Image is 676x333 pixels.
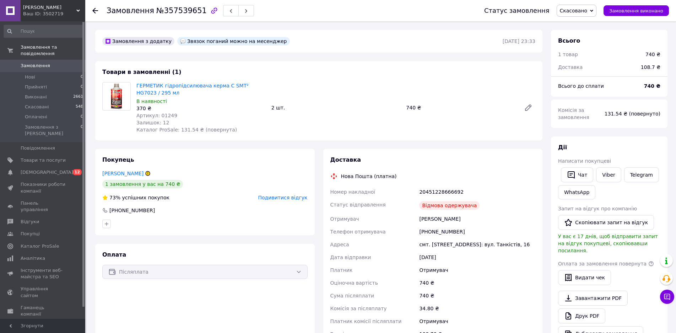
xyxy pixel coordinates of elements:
[644,83,660,89] b: 740 ₴
[330,280,378,286] span: Оціночна вартість
[107,6,154,15] span: Замовлення
[21,243,59,249] span: Каталог ProSale
[23,11,85,17] div: Ваш ID: 3502719
[418,315,537,328] div: Отримувач
[558,64,583,70] span: Доставка
[102,251,126,258] span: Оплата
[484,7,550,14] div: Статус замовлення
[418,186,537,198] div: 20451228666692
[136,127,237,133] span: Каталог ProSale: 131.54 ₴ (повернута)
[136,113,177,118] span: Артикул: 01249
[21,255,45,262] span: Аналітика
[418,238,537,251] div: смт. [STREET_ADDRESS]: вул. Танкістів, 16
[605,111,660,117] span: 131.54 ₴ (повернуто)
[660,290,674,304] button: Чат з покупцем
[418,289,537,302] div: 740 ₴
[21,286,66,299] span: Управління сайтом
[558,107,589,120] span: Комісія за замовлення
[558,52,578,57] span: 1 товар
[418,276,537,289] div: 740 ₴
[102,171,144,176] a: [PERSON_NAME]
[136,120,169,125] span: Залишок: 12
[330,293,374,299] span: Сума післяплати
[558,215,654,230] button: Скопіювати запит на відгук
[521,101,535,115] a: Редагувати
[21,305,66,317] span: Гаманець компанії
[73,94,83,100] span: 2661
[596,167,621,182] a: Viber
[418,213,537,225] div: [PERSON_NAME]
[558,291,628,306] a: Завантажити PDF
[25,114,47,120] span: Оплачені
[21,181,66,194] span: Показники роботи компанії
[109,195,120,200] span: 73%
[561,167,593,182] button: Чат
[180,38,186,44] img: :speech_balloon:
[21,63,50,69] span: Замовлення
[609,8,663,14] span: Замовлення виконано
[330,242,349,247] span: Адреса
[330,229,386,235] span: Телефон отримувача
[624,167,659,182] a: Telegram
[558,206,637,211] span: Запит на відгук про компанію
[330,156,361,163] span: Доставка
[109,207,156,214] div: [PHONE_NUMBER]
[102,37,174,45] div: Замовлення з додатку
[136,105,266,112] div: 370 ₴
[21,231,40,237] span: Покупці
[136,98,167,104] span: В наявності
[269,103,404,113] div: 2 шт.
[21,267,66,280] span: Інструменти веб-майстра та SEO
[558,261,647,267] span: Оплата за замовлення повернута
[102,156,134,163] span: Покупець
[330,254,371,260] span: Дата відправки
[102,194,169,201] div: успішних покупок
[102,69,182,75] span: Товари в замовленні (1)
[258,195,308,200] span: Подивитися відгук
[92,7,98,14] div: Повернутися назад
[25,124,81,137] span: Замовлення з [PERSON_NAME]
[403,103,518,113] div: 740 ₴
[637,59,665,75] div: 108.7 ₴
[330,189,375,195] span: Номер накладної
[156,6,207,15] span: №357539651
[21,145,55,151] span: Повідомлення
[503,38,535,44] time: [DATE] 23:33
[106,82,127,110] img: ГЕРМЕТИК гідропідсилювача керма С SMT² HG7023 / 295 мл
[330,267,353,273] span: Платник
[558,233,658,253] span: У вас є 17 днів, щоб відправити запит на відгук покупцеві, скопіювавши посилання.
[418,225,537,238] div: [PHONE_NUMBER]
[73,169,82,175] span: 12
[558,37,580,44] span: Всього
[419,201,480,210] div: Відмова одержувача
[558,158,611,164] span: Написати покупцеві
[25,94,47,100] span: Виконані
[4,25,84,38] input: Пошук
[418,302,537,315] div: 34.80 ₴
[558,308,605,323] a: Друк PDF
[76,104,83,110] span: 548
[25,104,49,110] span: Скасовані
[645,51,660,58] div: 740 ₴
[418,251,537,264] div: [DATE]
[102,180,183,188] div: 1 замовлення у вас на 740 ₴
[23,4,76,11] span: ФОП Ткачук
[418,264,537,276] div: Отримувач
[330,202,386,208] span: Статус відправлення
[558,144,567,151] span: Дії
[330,306,387,311] span: Комісія за післяплату
[81,114,83,120] span: 0
[330,216,359,222] span: Отримувач
[21,44,85,57] span: Замовлення та повідомлення
[330,318,402,324] span: Платник комісії післяплати
[558,270,611,285] button: Видати чек
[21,219,39,225] span: Відгуки
[560,8,588,14] span: Скасовано
[339,173,399,180] div: Нова Пошта (платна)
[25,84,47,90] span: Прийняті
[604,5,669,16] button: Замовлення виконано
[21,157,66,163] span: Товари та послуги
[21,169,73,176] span: [DEMOGRAPHIC_DATA]
[177,37,290,45] div: Звязок поганий можно на месенджер
[558,185,595,199] a: WhatsApp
